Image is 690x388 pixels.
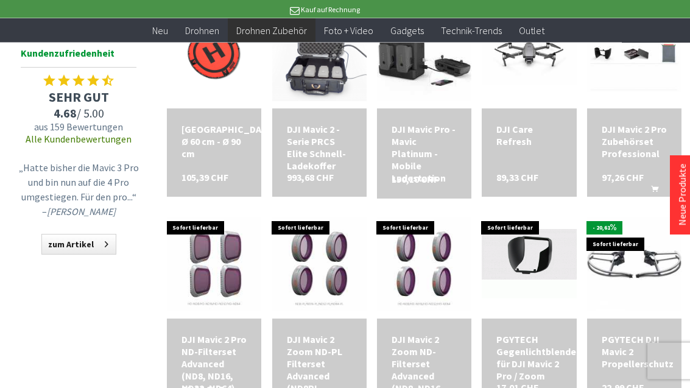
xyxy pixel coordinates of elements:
span: Outlet [519,24,544,37]
a: PGYTECH DJI Mavic 2 Propellerschutz 22,99 CHF In den Warenkorb [602,334,667,370]
a: Gadgets [382,18,432,43]
div: DJI Mavic 2 Pro Zubehörset Professional [602,124,667,160]
p: „Hatte bisher die Mavic 3 Pro und bin nun auf die 4 Pro umgestiegen. Für den pro...“ – [18,161,139,219]
a: Alle Kundenbewertungen [26,133,132,146]
img: DJI Mavic 2 Pro ND-Filterset Advanced (ND8, ND16, ND32, ND64) [167,217,261,312]
a: Outlet [510,18,553,43]
div: [GEOGRAPHIC_DATA] Ø 60 cm - Ø 90 cm [181,124,247,160]
span: 105,39 CHF [181,172,228,184]
img: DJI Mavic 2 Zoom ND-PL Filterset Advanced (ND8PL, ND16PL, ND32PL, ND64PL) [272,217,367,312]
span: Neu [152,24,168,37]
a: Neue Produkte [676,164,688,226]
img: Hoodman Landeplatz Ø 60 cm - Ø 90 cm [167,7,261,101]
div: DJI Mavic Pro - Mavic Platinum - Mobile Ladestation [392,124,457,185]
div: PGYTECH DJI Mavic 2 Propellerschutz [602,334,667,370]
a: Drohnen Zubehör [228,18,315,43]
img: DJI Mavic 2 - Serie PRCS Elite Schnell-Ladekoffer [272,7,367,101]
img: PGYTECH DJI Mavic 2 Propellerschutz [587,217,681,312]
span: Drohnen [185,24,219,37]
span: 89,33 CHF [496,172,538,184]
a: Foto + Video [315,18,382,43]
a: Drohnen [177,18,228,43]
img: DJI Care Refresh [482,23,576,85]
img: PGYTECH Gegenlichtblende für DJI Mavic 2 Pro / Zoom [482,230,576,299]
a: [GEOGRAPHIC_DATA] Ø 60 cm - Ø 90 cm 105,39 CHF [181,124,247,160]
a: DJI Care Refresh 89,33 CHF [496,124,562,148]
a: DJI Mavic 2 Pro Zubehörset Professional 97,26 CHF In den Warenkorb [602,124,667,160]
a: Technik-Trends [432,18,510,43]
a: DJI Mavic Pro - Mavic Platinum - Mobile Ladestation 150,10 CHF [392,124,457,185]
a: zum Artikel [41,235,116,255]
span: 97,26 CHF [602,172,644,184]
span: / 5.00 [15,106,143,121]
span: Technik-Trends [441,24,502,37]
img: DJI Mavic 2 Zoom ND-Filterset Advanced (ND8, ND16, ND32, ND64) [377,217,471,312]
span: Kundenzufriedenheit [21,46,136,68]
span: 150,10 CHF [392,174,438,186]
span: 4.68 [54,106,77,121]
span: SEHR GUT [15,89,143,106]
em: [PERSON_NAME] [47,206,116,218]
span: Foto + Video [324,24,373,37]
span: aus 159 Bewertungen [15,121,143,133]
span: Drohnen Zubehör [236,24,307,37]
div: DJI Care Refresh [496,124,562,148]
a: PGYTECH Gegenlichtblende für DJI Mavic 2 Pro / Zoom 17,01 CHF In den Warenkorb [496,334,562,383]
span: 993,68 CHF [287,172,334,184]
a: DJI Mavic 2 - Serie PRCS Elite Schnell-Ladekoffer 993,68 CHF [287,124,352,172]
div: PGYTECH Gegenlichtblende für DJI Mavic 2 Pro / Zoom [496,334,562,383]
span: Gadgets [390,24,424,37]
img: DJI Mavic 2 Pro Zubehörset Professional [587,16,681,93]
a: Neu [144,18,177,43]
div: DJI Mavic 2 - Serie PRCS Elite Schnell-Ladekoffer [287,124,352,172]
img: DJI Mavic Pro - Mavic Platinum - Mobile Ladestation [377,7,471,101]
button: In den Warenkorb [636,184,666,200]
